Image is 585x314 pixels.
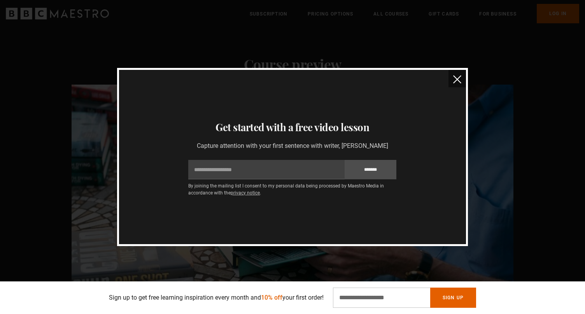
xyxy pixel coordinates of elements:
[448,70,466,87] button: close
[261,294,282,301] span: 10% off
[128,120,457,135] h3: Get started with a free video lesson
[109,293,324,302] p: Sign up to get free learning inspiration every month and your first order!
[188,182,396,196] p: By joining the mailing list I consent to my personal data being processed by Maestro Media in acc...
[231,190,260,196] a: privacy notice
[188,141,396,151] p: Capture attention with your first sentence with writer, [PERSON_NAME]
[430,288,476,308] button: Sign Up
